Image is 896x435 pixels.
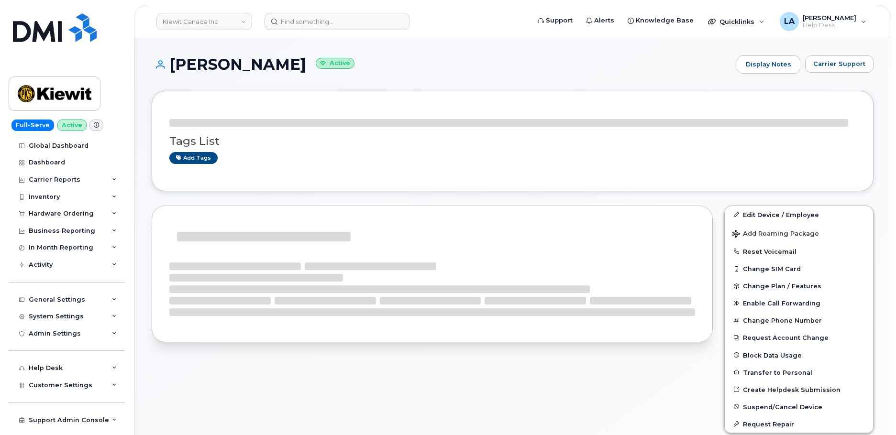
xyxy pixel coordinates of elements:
a: Edit Device / Employee [725,206,873,223]
button: Change SIM Card [725,260,873,277]
span: Enable Call Forwarding [743,300,820,307]
button: Change Phone Number [725,312,873,329]
button: Transfer to Personal [725,364,873,381]
span: Add Roaming Package [732,230,819,239]
button: Reset Voicemail [725,243,873,260]
a: Create Helpdesk Submission [725,381,873,398]
button: Carrier Support [805,55,874,73]
button: Enable Call Forwarding [725,294,873,312]
button: Add Roaming Package [725,223,873,243]
span: Change Plan / Features [743,283,821,290]
span: Suspend/Cancel Device [743,403,822,410]
a: Add tags [169,152,218,164]
a: Display Notes [737,55,800,74]
span: Carrier Support [813,59,865,68]
small: Active [316,58,354,69]
button: Request Repair [725,415,873,433]
button: Suspend/Cancel Device [725,398,873,415]
h1: [PERSON_NAME] [152,56,732,73]
button: Block Data Usage [725,347,873,364]
button: Request Account Change [725,329,873,346]
h3: Tags List [169,135,856,147]
button: Change Plan / Features [725,277,873,294]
